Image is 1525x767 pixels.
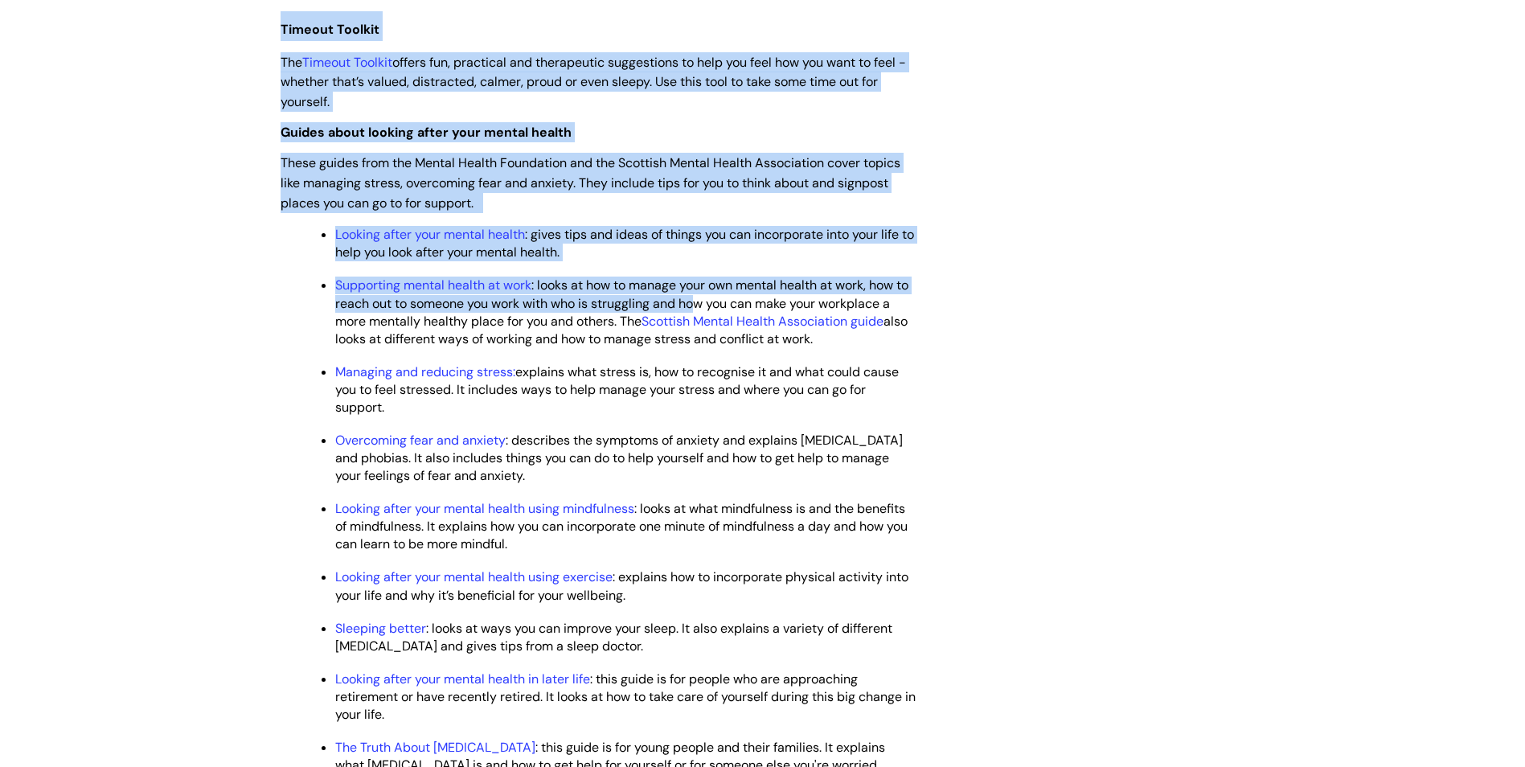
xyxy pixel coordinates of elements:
a: Supporting mental health at work [335,277,531,293]
span: These guides from the Mental Health Foundation and the Scottish Mental Health Association cover t... [281,154,900,211]
span: : gives tips and ideas of things you can incorporate into your life to help you look after your m... [335,226,914,260]
span: : this guide is for people who are approaching retirement or have recently retired. It looks at h... [335,671,916,723]
span: The offers fun, practical and therapeutic suggestions to help you feel how you want to feel - whe... [281,54,906,111]
a: Timeout Toolkit [302,54,392,71]
a: Overcoming fear and anxiety [335,432,506,449]
span: Guides about looking after your mental health [281,124,572,141]
span: Timeout Toolkit [281,21,379,38]
span: : describes the symptoms of anxiety and explains [MEDICAL_DATA] and phobias. It also includes thi... [335,432,903,484]
a: Scottish Mental Health Association guide [642,313,883,330]
a: Sleeping better [335,620,426,637]
span: explains what stress is, how to recognise it and what could cause you to feel stressed. It includ... [335,363,899,416]
a: Looking after your mental health in later life [335,671,590,687]
span: : looks at ways you can improve your sleep. It also explains a variety of different [MEDICAL_DATA... [335,620,892,654]
span: : explains how to incorporate physical activity into your life and why it’s beneficial for your w... [335,568,908,603]
a: The Truth About [MEDICAL_DATA] [335,739,535,756]
span: : looks at how to manage your own mental health at work, how to reach out to someone you work wit... [335,277,908,347]
a: Looking after your mental health using exercise [335,568,613,585]
span: : looks at what mindfulness is and the benefits of mindfulness. It explains how you can incorpora... [335,500,908,552]
a: Looking after your mental health [335,226,525,243]
a: Managing and reducing stress: [335,363,515,380]
a: Looking after your mental health using mindfulness [335,500,634,517]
